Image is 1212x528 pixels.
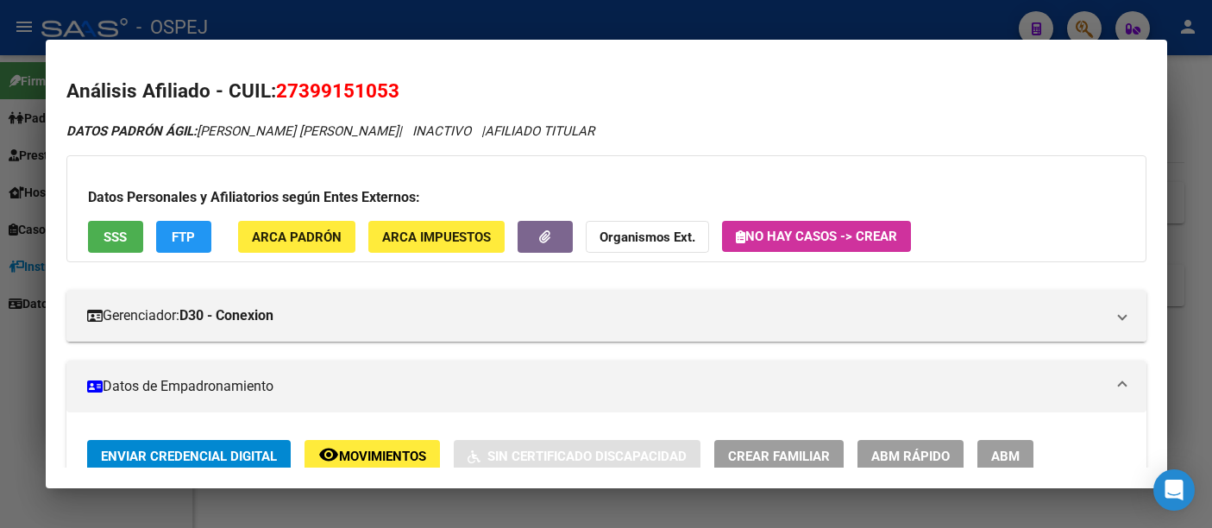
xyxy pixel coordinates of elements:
[88,187,1125,208] h3: Datos Personales y Afiliatorios según Entes Externos:
[722,221,911,252] button: No hay casos -> Crear
[276,79,399,102] span: 27399151053
[318,444,339,465] mat-icon: remove_red_eye
[714,440,844,472] button: Crear Familiar
[736,229,897,244] span: No hay casos -> Crear
[728,449,830,464] span: Crear Familiar
[66,290,1146,342] mat-expansion-panel-header: Gerenciador:D30 - Conexion
[368,221,505,253] button: ARCA Impuestos
[252,229,342,245] span: ARCA Padrón
[339,449,426,464] span: Movimientos
[238,221,355,253] button: ARCA Padrón
[179,305,273,326] strong: D30 - Conexion
[586,221,709,253] button: Organismos Ext.
[600,229,695,245] strong: Organismos Ext.
[857,440,964,472] button: ABM Rápido
[991,449,1020,464] span: ABM
[454,440,700,472] button: Sin Certificado Discapacidad
[104,229,127,245] span: SSS
[156,221,211,253] button: FTP
[382,229,491,245] span: ARCA Impuestos
[66,77,1146,106] h2: Análisis Afiliado - CUIL:
[1153,469,1195,511] div: Open Intercom Messenger
[66,123,197,139] strong: DATOS PADRÓN ÁGIL:
[305,440,440,472] button: Movimientos
[87,305,1105,326] mat-panel-title: Gerenciador:
[88,221,143,253] button: SSS
[66,123,594,139] i: | INACTIVO |
[172,229,195,245] span: FTP
[66,123,399,139] span: [PERSON_NAME] [PERSON_NAME]
[87,376,1105,397] mat-panel-title: Datos de Empadronamiento
[487,449,687,464] span: Sin Certificado Discapacidad
[66,361,1146,412] mat-expansion-panel-header: Datos de Empadronamiento
[485,123,594,139] span: AFILIADO TITULAR
[101,449,277,464] span: Enviar Credencial Digital
[977,440,1033,472] button: ABM
[87,440,291,472] button: Enviar Credencial Digital
[871,449,950,464] span: ABM Rápido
